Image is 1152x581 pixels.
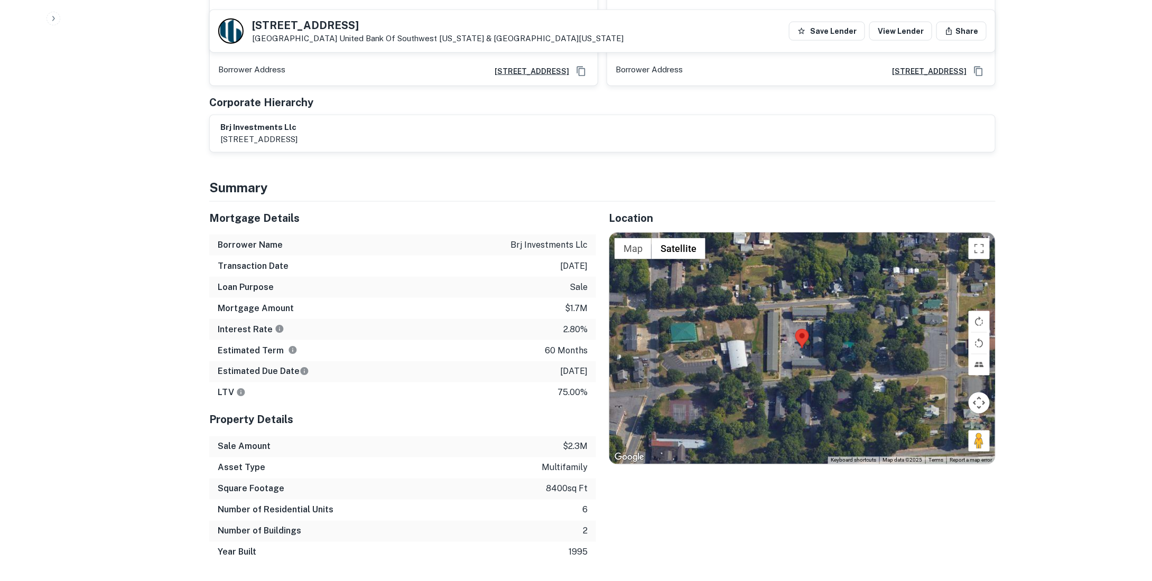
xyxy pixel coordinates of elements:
button: Copy Address [971,63,987,79]
button: Rotate map counterclockwise [969,333,990,354]
h5: Mortgage Details [209,210,596,226]
h6: Number of Residential Units [218,504,333,517]
button: Keyboard shortcuts [831,457,876,464]
p: 75.00% [558,387,588,399]
a: [STREET_ADDRESS] [486,65,569,77]
h6: Year Built [218,546,256,559]
button: Save Lender [789,22,865,41]
svg: Estimate is based on a standard schedule for this type of loan. [300,367,309,376]
span: Map data ©2025 [882,457,922,463]
button: Copy Address [573,63,589,79]
svg: LTVs displayed on the website are for informational purposes only and may be reported incorrectly... [236,388,246,397]
p: $2.3m [563,441,588,453]
button: Drag Pegman onto the map to open Street View [969,430,990,452]
p: 2.80% [563,323,588,336]
h6: brj investments llc [220,121,298,134]
h6: Number of Buildings [218,525,301,538]
p: $1.7m [565,302,588,315]
h6: Transaction Date [218,260,289,273]
p: 60 months [545,344,588,357]
img: Google [612,451,647,464]
iframe: Chat Widget [1099,496,1152,547]
p: 8400 sq ft [546,483,588,495]
p: Borrower Address [616,63,683,79]
h6: Asset Type [218,462,265,474]
p: [STREET_ADDRESS] [220,133,298,146]
button: Show satellite imagery [652,238,705,259]
p: 2 [583,525,588,538]
a: Terms (opens in new tab) [928,457,943,463]
h5: Location [609,210,996,226]
p: multifamily [542,462,588,474]
h4: Summary [209,178,996,197]
p: [DATE] [560,366,588,378]
h6: Estimated Due Date [218,366,309,378]
p: 6 [582,504,588,517]
h6: Loan Purpose [218,281,274,294]
a: [STREET_ADDRESS] [884,65,967,77]
a: United Bank Of Southwest [US_STATE] & [GEOGRAPHIC_DATA][US_STATE] [339,34,624,43]
a: Open this area in Google Maps (opens a new window) [612,451,647,464]
button: Tilt map [969,354,990,376]
h6: Square Footage [218,483,284,495]
h6: Interest Rate [218,323,284,336]
h6: Mortgage Amount [218,302,294,315]
h5: [STREET_ADDRESS] [252,20,624,31]
h5: Corporate Hierarchy [209,95,313,110]
h6: LTV [218,387,246,399]
h6: Estimated Term [218,344,298,357]
p: sale [570,281,588,294]
button: Show street map [615,238,652,259]
p: [DATE] [560,260,588,273]
h6: Sale Amount [218,441,271,453]
button: Map camera controls [969,392,990,414]
p: brj investments llc [510,239,588,251]
h5: Property Details [209,412,596,428]
p: 1995 [569,546,588,559]
p: Borrower Address [218,63,285,79]
button: Toggle fullscreen view [969,238,990,259]
h6: Borrower Name [218,239,283,251]
button: Rotate map clockwise [969,311,990,332]
svg: Term is based on a standard schedule for this type of loan. [288,345,298,355]
a: View Lender [869,22,932,41]
a: Report a map error [950,457,992,463]
svg: The interest rates displayed on the website are for informational purposes only and may be report... [275,324,284,334]
p: [GEOGRAPHIC_DATA] [252,34,624,43]
button: Share [936,22,987,41]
